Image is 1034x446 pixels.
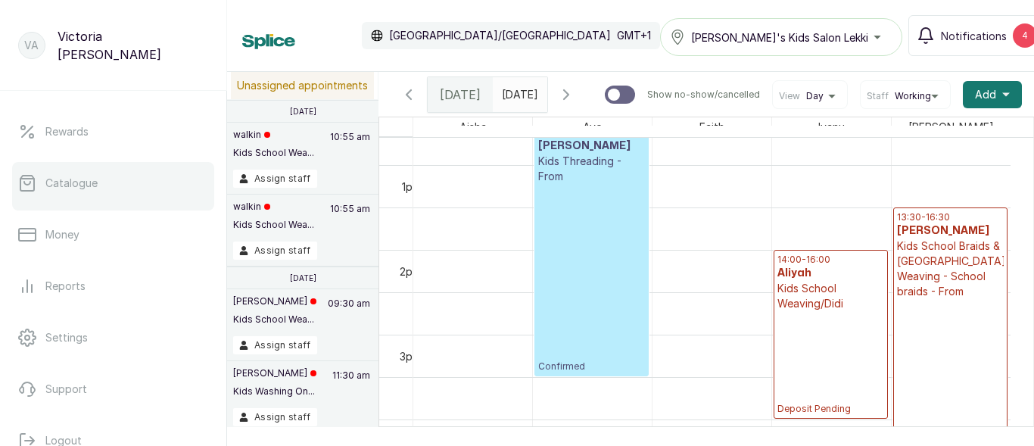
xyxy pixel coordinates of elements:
[233,219,314,231] p: Kids School Wea...
[779,90,800,102] span: View
[328,201,372,242] p: 10:55 am
[233,385,316,398] p: Kids Washing On...
[895,90,931,102] span: Working
[12,368,214,410] a: Support
[233,147,314,159] p: Kids School Wea...
[233,336,317,354] button: Assign staff
[45,279,86,294] p: Reports
[428,77,493,112] div: [DATE]
[397,348,424,364] div: 3pm
[12,317,214,359] a: Settings
[617,28,651,43] p: GMT+1
[231,72,374,99] p: Unassigned appointments
[806,90,824,102] span: Day
[45,227,79,242] p: Money
[12,111,214,153] a: Rewards
[779,90,841,102] button: ViewDay
[456,117,490,136] span: Aisha
[905,117,997,136] span: [PERSON_NAME]
[328,129,372,170] p: 10:55 am
[399,179,424,195] div: 1pm
[233,313,316,326] p: Kids School Wea...
[897,239,1004,299] p: Kids School Braids & [GEOGRAPHIC_DATA] Weaving - School braids - From
[941,28,1007,44] span: Notifications
[815,117,848,136] span: Iyanu
[12,214,214,256] a: Money
[897,211,1004,223] p: 13:30 - 16:30
[397,264,424,279] div: 2pm
[440,86,481,104] span: [DATE]
[12,162,214,204] a: Catalogue
[660,18,902,56] button: [PERSON_NAME]'s Kids Salon Lekki
[538,154,645,184] p: Kids Threading - From
[233,170,317,188] button: Assign staff
[45,124,89,139] p: Rewards
[58,27,208,64] p: Victoria [PERSON_NAME]
[538,360,645,373] span: Confirmed
[975,87,996,102] span: Add
[290,107,316,116] p: [DATE]
[24,38,39,53] p: VA
[867,90,889,102] span: Staff
[389,28,611,43] p: [GEOGRAPHIC_DATA]/[GEOGRAPHIC_DATA]
[696,117,727,136] span: Faith
[777,281,884,311] p: Kids School Weaving/Didi
[691,30,868,45] span: [PERSON_NAME]'s Kids Salon Lekki
[777,403,884,415] span: Deposit Pending
[290,273,316,282] p: [DATE]
[777,266,884,281] h3: Aliyah
[777,254,884,266] p: 14:00 - 16:00
[538,139,645,154] h3: [PERSON_NAME]
[647,89,760,101] p: Show no-show/cancelled
[897,223,1004,239] h3: [PERSON_NAME]
[233,129,314,141] p: walkin
[233,295,316,307] p: [PERSON_NAME]
[45,382,87,397] p: Support
[45,176,98,191] p: Catalogue
[12,265,214,307] a: Reports
[233,408,317,426] button: Assign staff
[867,90,944,102] button: StaffWorking
[963,81,1022,108] button: Add
[325,295,372,336] p: 09:30 am
[233,367,316,379] p: [PERSON_NAME]
[580,117,606,136] span: Ayo
[233,201,314,213] p: walkin
[233,242,317,260] button: Assign staff
[45,330,88,345] p: Settings
[330,367,372,408] p: 11:30 am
